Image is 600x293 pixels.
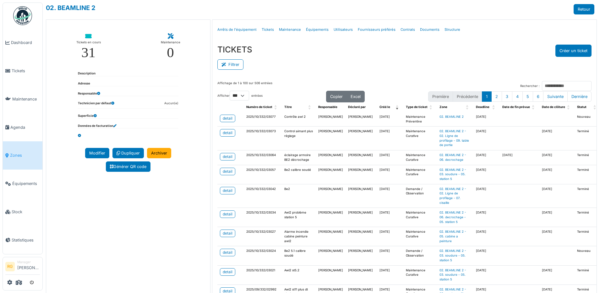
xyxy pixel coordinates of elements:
[403,227,437,246] td: Maintenance Curative
[161,39,180,46] div: Maintenance
[439,187,466,204] a: 02. BEAMLINE 2 - 02. Ligne de profilage - 07. cisaille
[403,112,437,127] td: Maintenance Préventive
[244,165,282,184] td: 2025/10/332/03057
[12,181,40,187] span: Équipements
[10,152,40,158] span: Zones
[282,265,316,285] td: Awl2 st5.2
[377,112,403,127] td: [DATE]
[244,208,282,227] td: 2025/10/332/03034
[147,148,171,158] a: Archiver
[244,246,282,265] td: 2025/10/332/03024
[316,184,346,208] td: [PERSON_NAME]
[346,184,377,208] td: [PERSON_NAME]
[12,209,40,215] span: Stock
[520,84,540,89] label: Rechercher :
[442,22,463,37] a: Structure
[542,105,565,109] span: Date de clôture
[220,153,235,160] a: detail
[78,91,100,96] dt: Responsable
[3,113,42,141] a: Agenda
[522,91,533,102] button: 5
[539,127,575,150] td: [DATE]
[539,265,575,285] td: [DATE]
[3,57,42,85] a: Tickets
[223,188,232,193] div: detail
[473,227,500,246] td: [DATE]
[439,249,466,262] a: 02. BEAMLINE 2 - 03. soudure - 05. station 5
[282,184,316,208] td: Be2
[3,29,42,57] a: Dashboard
[346,165,377,184] td: [PERSON_NAME]
[282,165,316,184] td: Be2 calibre soudé
[406,105,428,109] span: Type de ticket
[316,127,346,150] td: [PERSON_NAME]
[81,46,95,60] div: 31
[377,208,403,227] td: [DATE]
[112,148,144,158] a: Dupliquer
[403,208,437,227] td: Maintenance Curative
[3,85,42,113] a: Maintenance
[473,265,500,285] td: [DATE]
[577,105,586,109] span: Statut
[492,102,496,112] span: Deadline: Activate to sort
[539,227,575,246] td: [DATE]
[223,130,232,136] div: detail
[3,198,42,226] a: Stock
[223,154,232,160] div: detail
[223,211,232,217] div: detail
[555,45,592,57] button: Créer un ticket
[502,91,512,102] button: 3
[439,168,466,181] a: 02. BEAMLINE 2 - 03. soudure - 05. station 5
[282,246,316,265] td: Be2 5.1 calibre soudé
[244,265,282,285] td: 2025/10/332/03021
[473,208,500,227] td: [DATE]
[567,91,592,102] button: Last
[11,40,40,46] span: Dashboard
[220,115,235,122] a: detail
[439,211,466,223] a: 02. BEAMLINE 2 - 06. decrochage - 05. station 5
[308,102,312,112] span: Titre: Activate to sort
[539,150,575,165] td: [DATE]
[220,249,235,256] a: detail
[316,227,346,246] td: [PERSON_NAME]
[377,184,403,208] td: [DATE]
[377,227,403,246] td: [DATE]
[246,105,272,109] span: Numéro de ticket
[10,124,40,130] span: Agenda
[12,237,40,243] span: Statistiques
[403,246,437,265] td: Demande / Observation
[473,184,500,208] td: [DATE]
[543,91,568,102] button: Next
[429,102,433,112] span: Type de ticket: Activate to sort
[76,39,101,46] div: Tickets en cours
[316,208,346,227] td: [PERSON_NAME]
[215,22,259,37] a: Arrêts de l'équipement
[417,22,442,37] a: Documents
[330,94,343,99] span: Copier
[593,102,597,112] span: Statut: Activate to sort
[316,150,346,165] td: [PERSON_NAME]
[244,112,282,127] td: 2025/10/332/03077
[539,208,575,227] td: [DATE]
[217,91,263,100] label: Afficher entrées
[316,112,346,127] td: [PERSON_NAME]
[12,96,40,102] span: Maintenance
[85,148,109,158] a: Modifier
[316,246,346,265] td: [PERSON_NAME]
[78,101,114,108] dt: Technicien par défaut
[244,227,282,246] td: 2025/10/332/03027
[377,265,403,285] td: [DATE]
[78,71,95,76] dt: Description
[220,168,235,175] a: detail
[351,94,361,99] span: Excel
[428,91,592,102] nav: pagination
[316,165,346,184] td: [PERSON_NAME]
[3,170,42,198] a: Équipements
[259,22,276,37] a: Tickets
[346,208,377,227] td: [PERSON_NAME]
[482,91,492,102] button: 1
[473,165,500,184] td: [DATE]
[318,105,337,109] span: Responsable
[439,230,466,242] a: 02. BEAMLINE 2 - 05. cabine a peinture
[78,114,97,118] dt: Superficie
